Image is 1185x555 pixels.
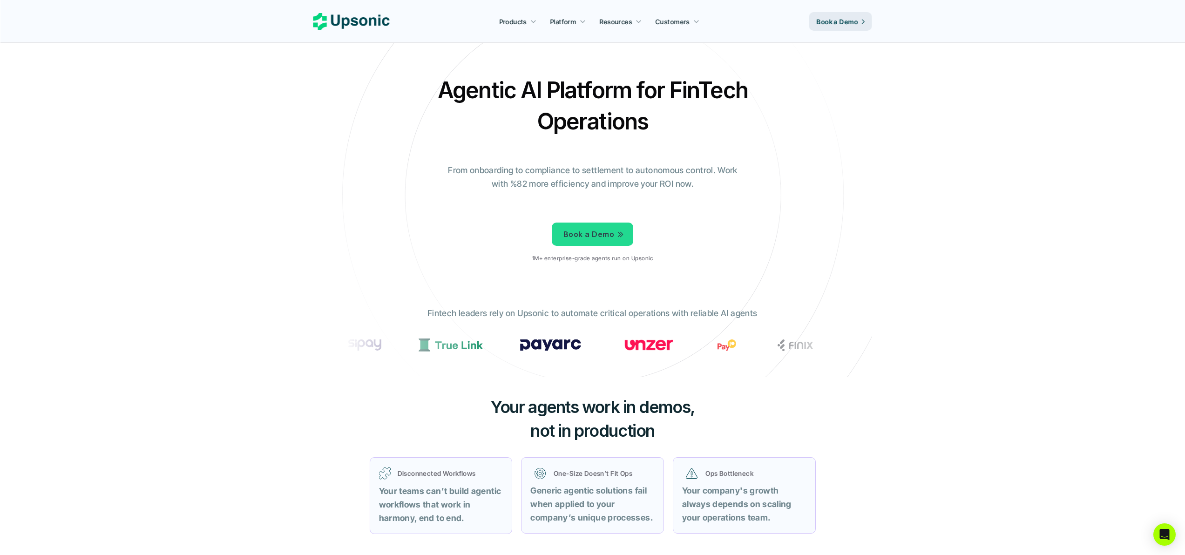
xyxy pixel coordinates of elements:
span: not in production [530,420,655,441]
p: Book a Demo [817,17,858,27]
p: Ops Bottleneck [705,468,802,478]
p: Fintech leaders rely on Upsonic to automate critical operations with reliable AI agents [427,307,757,320]
a: Products [494,13,542,30]
p: From onboarding to compliance to settlement to autonomous control. Work with %82 more efficiency ... [441,164,744,191]
div: Open Intercom Messenger [1153,523,1176,546]
p: Disconnected Workflows [398,468,503,478]
strong: Your company's growth always depends on scaling your operations team. [682,486,793,522]
p: One-Size Doesn’t Fit Ops [554,468,650,478]
p: Resources [600,17,632,27]
p: Platform [550,17,576,27]
strong: Generic agentic solutions fail when applied to your company’s unique processes. [530,486,653,522]
h2: Agentic AI Platform for FinTech Operations [430,74,756,137]
span: Your agents work in demos, [490,397,695,417]
strong: Your teams can’t build agentic workflows that work in harmony, end to end. [379,486,503,523]
p: 1M+ enterprise-grade agents run on Upsonic [532,255,653,262]
p: Products [499,17,527,27]
p: Book a Demo [563,228,614,241]
a: Book a Demo [809,12,872,31]
p: Customers [656,17,690,27]
a: Book a Demo [552,223,633,246]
